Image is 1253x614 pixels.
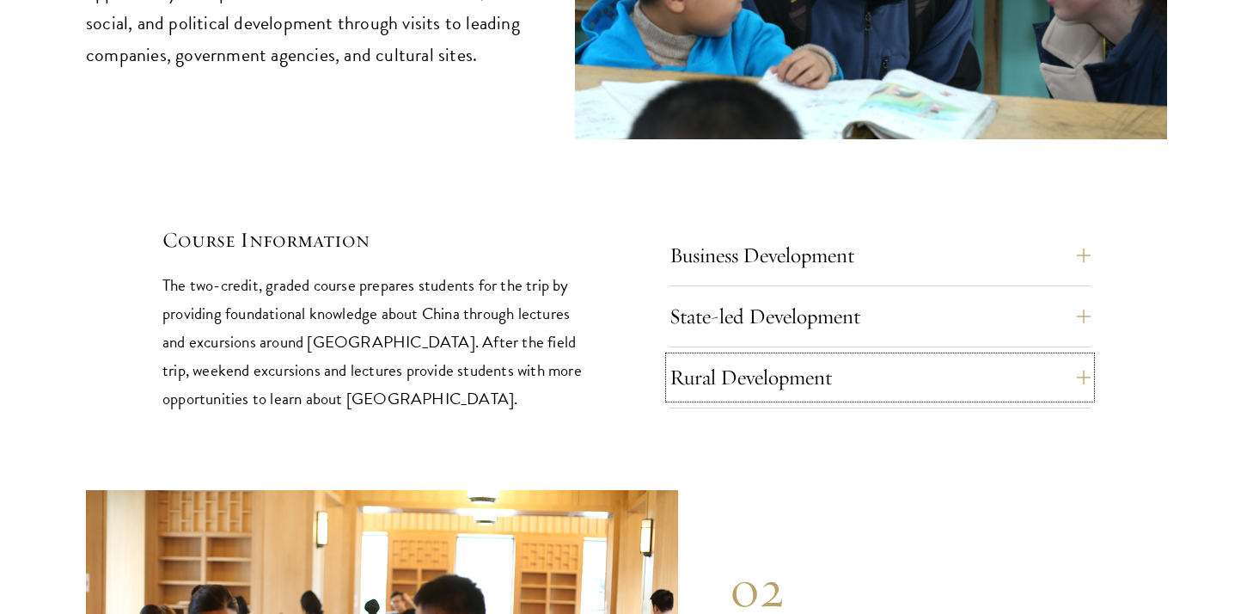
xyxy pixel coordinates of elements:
[162,271,584,413] p: The two-credit, graded course prepares students for the trip by providing foundational knowledge ...
[162,225,584,255] h5: Course Information
[669,357,1091,398] button: Rural Development
[669,235,1091,276] button: Business Development
[669,296,1091,337] button: State-led Development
